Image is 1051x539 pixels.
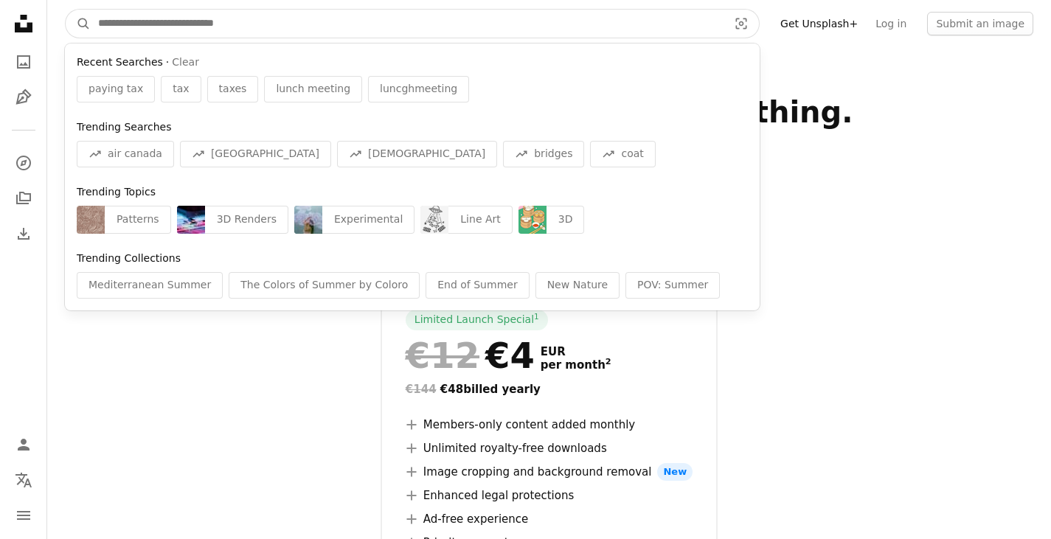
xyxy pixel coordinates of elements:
div: POV: Summer [625,272,720,299]
span: Recent Searches [77,55,163,70]
li: Enhanced legal protections [406,487,693,504]
div: €4 [406,336,535,375]
div: Line Art [448,206,512,234]
span: EUR [541,345,611,358]
a: Log in / Sign up [9,430,38,459]
li: Members-only content added monthly [406,416,693,434]
span: [DEMOGRAPHIC_DATA] [368,147,485,161]
li: Unlimited royalty-free downloads [406,439,693,457]
img: premium_vector-1752709911696-27a744dc32d9 [420,206,448,234]
span: luncghmeeting [380,82,457,97]
span: air canada [108,147,162,161]
span: Trending Topics [77,186,156,198]
span: bridges [534,147,572,161]
span: €144 [406,383,437,396]
sup: 1 [534,312,539,321]
a: Home — Unsplash [9,9,38,41]
img: premium_vector-1733848647289-cab28616121b [518,206,547,234]
li: Image cropping and background removal [406,463,693,481]
a: Collections [9,184,38,213]
span: tax [173,82,189,97]
button: Visual search [724,10,759,38]
button: Clear [172,55,199,70]
span: €12 [406,336,479,375]
a: Explore [9,148,38,178]
sup: 2 [606,357,611,366]
a: 1 [531,313,542,327]
div: · [77,55,748,70]
div: Mediterranean Summer [77,272,223,299]
button: Language [9,465,38,495]
img: premium_photo-1754984826162-5de96e38a4e4 [177,206,205,234]
span: lunch meeting [276,82,350,97]
div: Experimental [322,206,414,234]
div: The Colors of Summer by Coloro [229,272,420,299]
div: 3D [547,206,585,234]
a: 2 [603,358,614,372]
a: Illustrations [9,83,38,112]
div: Patterns [105,206,171,234]
a: Photos [9,47,38,77]
span: New [657,463,693,481]
span: Trending Collections [77,252,181,264]
div: Limited Launch Special [406,310,548,330]
li: Ad-free experience [406,510,693,528]
span: [GEOGRAPHIC_DATA] [211,147,319,161]
a: Download History [9,219,38,248]
button: Search Unsplash [66,10,91,38]
form: Find visuals sitewide [65,9,760,38]
button: Menu [9,501,38,530]
div: End of Summer [426,272,529,299]
div: 3D Renders [205,206,288,234]
div: New Nature [535,272,620,299]
span: coat [621,147,643,161]
button: Submit an image [927,12,1033,35]
img: premium_photo-1755890950394-d560a489a3c6 [294,206,322,234]
span: taxes [219,82,247,97]
a: Log in [867,12,915,35]
div: €48 billed yearly [406,380,693,398]
a: Get Unsplash+ [771,12,867,35]
span: Trending Searches [77,121,171,133]
span: per month [541,358,611,372]
img: premium_vector-1736967617027-c9f55396949f [77,206,105,234]
span: paying tax [89,82,143,97]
